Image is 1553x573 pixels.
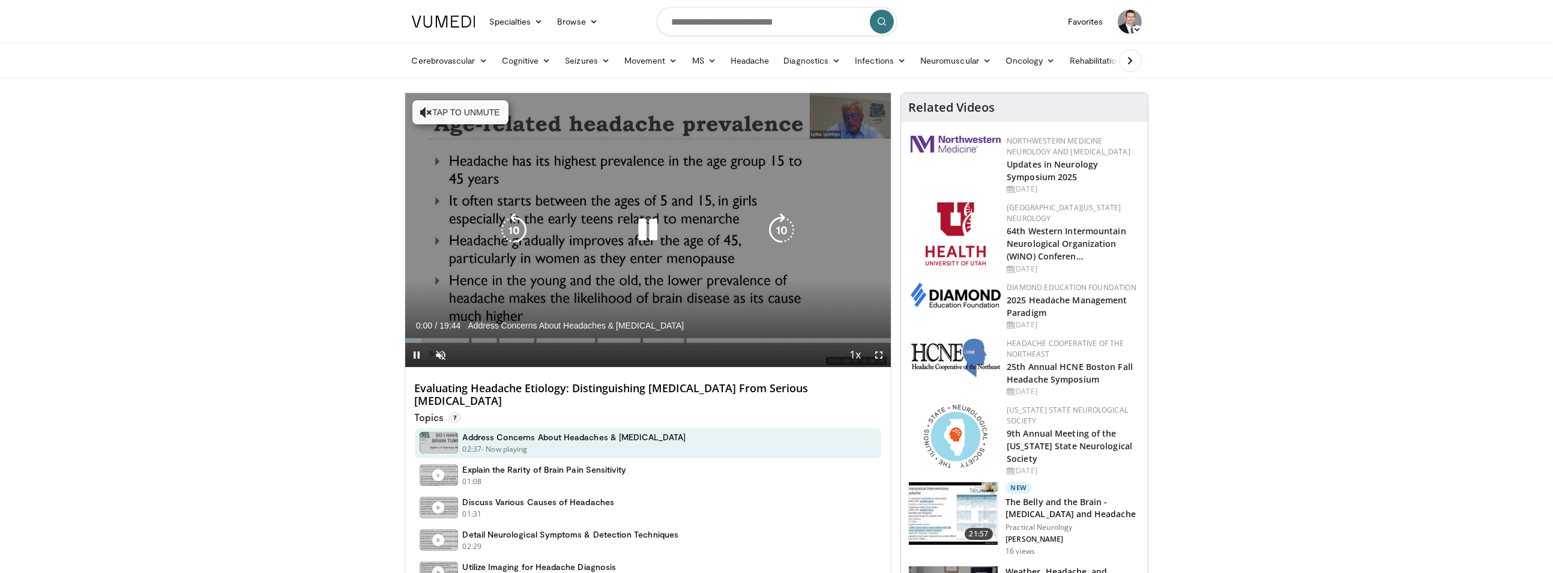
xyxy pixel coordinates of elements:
a: Oncology [998,49,1063,73]
div: Progress Bar [405,338,891,343]
div: [DATE] [1007,465,1138,476]
img: f6362829-b0a3-407d-a044-59546adfd345.png.150x105_q85_autocrop_double_scale_upscale_version-0.2.png [926,202,986,265]
h4: Address Concerns About Headaches & [MEDICAL_DATA] [463,432,686,443]
button: Playback Rate [843,343,867,367]
a: Cerebrovascular [405,49,495,73]
img: 2a462fb6-9365-492a-ac79-3166a6f924d8.png.150x105_q85_autocrop_double_scale_upscale_version-0.2.jpg [911,136,1001,153]
img: 71a8b48c-8850-4916-bbdd-e2f3ccf11ef9.png.150x105_q85_autocrop_double_scale_upscale_version-0.2.png [924,405,988,468]
span: Address Concerns About Headaches & [MEDICAL_DATA] [468,320,684,331]
input: Search topics, interventions [657,7,897,36]
a: MS [685,49,723,73]
a: Seizures [558,49,617,73]
button: Pause [405,343,429,367]
a: Browse [550,10,605,34]
img: d0406666-9e5f-4b94-941b-f1257ac5ccaf.png.150x105_q85_autocrop_double_scale_upscale_version-0.2.png [911,282,1001,308]
p: 02:29 [463,541,482,552]
a: Rehabilitation [1063,49,1129,73]
a: [US_STATE] State Neurological Society [1007,405,1128,426]
h4: Evaluating Headache Etiology: Distinguishing [MEDICAL_DATA] From Serious [MEDICAL_DATA] [415,382,882,408]
a: Updates in Neurology Symposium 2025 [1007,159,1098,183]
p: New [1006,482,1032,494]
a: Movement [617,49,685,73]
a: [GEOGRAPHIC_DATA][US_STATE] Neurology [1007,202,1121,223]
p: [PERSON_NAME] [1006,535,1141,544]
p: 01:08 [463,476,482,487]
a: 25th Annual HCNE Boston Fall Headache Symposium [1007,361,1133,385]
p: Topics [415,411,462,423]
a: 2025 Headache Management Paradigm [1007,294,1127,318]
a: Diamond Education Foundation [1007,282,1136,293]
a: Neuromuscular [913,49,998,73]
a: 21:57 New The Belly and the Brain - [MEDICAL_DATA] and Headache Practical Neurology [PERSON_NAME]... [908,482,1141,556]
a: 64th Western Intermountain Neurological Organization (WINO) Conferen… [1007,225,1126,262]
img: 2add182d-a459-4153-ba0b-c2307ce8b547.150x105_q85_crop-smart_upscale.jpg [909,482,998,545]
a: Headache [723,49,777,73]
a: 9th Annual Meeting of the [US_STATE] State Neurological Society [1007,428,1132,464]
p: - Now playing [481,444,528,455]
p: 16 views [1006,547,1035,556]
img: 6c52f715-17a6-4da1-9b6c-8aaf0ffc109f.jpg.150x105_q85_autocrop_double_scale_upscale_version-0.2.jpg [911,338,1001,378]
button: Fullscreen [867,343,891,367]
a: Infections [848,49,913,73]
p: 01:31 [463,509,482,520]
div: [DATE] [1007,386,1138,397]
span: 0:00 [416,321,432,330]
button: Unmute [429,343,453,367]
a: Favorites [1061,10,1111,34]
p: Practical Neurology [1006,523,1141,532]
img: VuMedi Logo [412,16,475,28]
a: Cognitive [495,49,558,73]
a: Headache Cooperative of the Northeast [1007,338,1124,359]
h4: Explain the Rarity of Brain Pain Sensitivity [463,464,627,475]
h4: Related Videos [908,100,995,115]
span: 19:44 [439,321,460,330]
p: 02:37 [463,444,482,455]
span: 7 [448,411,462,423]
span: 21:57 [965,528,994,540]
a: Specialties [483,10,550,34]
h3: The Belly and the Brain - [MEDICAL_DATA] and Headache [1006,496,1141,520]
a: Northwestern Medicine Neurology and [MEDICAL_DATA] [1007,136,1130,157]
img: Avatar [1118,10,1142,34]
button: Tap to unmute [412,100,508,124]
video-js: Video Player [405,93,891,368]
div: [DATE] [1007,320,1138,330]
span: / [435,321,438,330]
h4: Detail Neurological Symptoms & Detection Techniques [463,529,679,540]
a: Diagnostics [776,49,848,73]
div: [DATE] [1007,264,1138,274]
div: [DATE] [1007,184,1138,195]
h4: Discuss Various Causes of Headaches [463,497,614,508]
h4: Utilize Imaging for Headache Diagnosis [463,562,617,572]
